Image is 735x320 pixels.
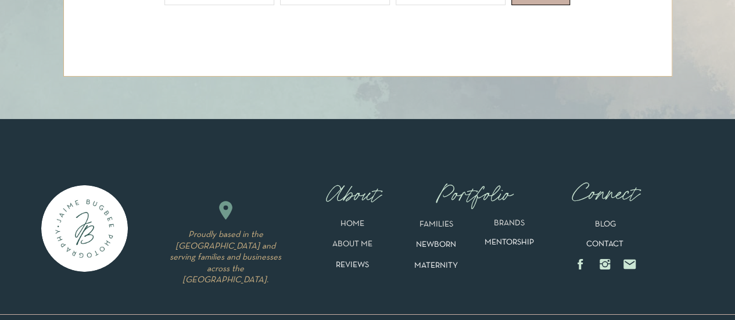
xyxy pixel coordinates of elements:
a: BLOG [576,220,633,235]
a: BRANDS [476,219,543,238]
a: FAMILIES [408,220,465,233]
a: Connect [568,179,641,202]
a: HOME [313,220,393,233]
a: CONTACT [576,240,634,250]
a: MATERNITY [396,261,476,275]
nav: Portfolio [424,182,524,206]
a: NEWBORN [407,240,466,254]
nav: About [313,182,393,206]
a: MENTORSHIP [472,238,547,256]
a: REVIEWS [313,261,393,275]
a: ABOUT ME [313,240,393,254]
i: Proudly based in the [GEOGRAPHIC_DATA] and serving families and businesses across the [GEOGRAPHIC... [170,231,281,284]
